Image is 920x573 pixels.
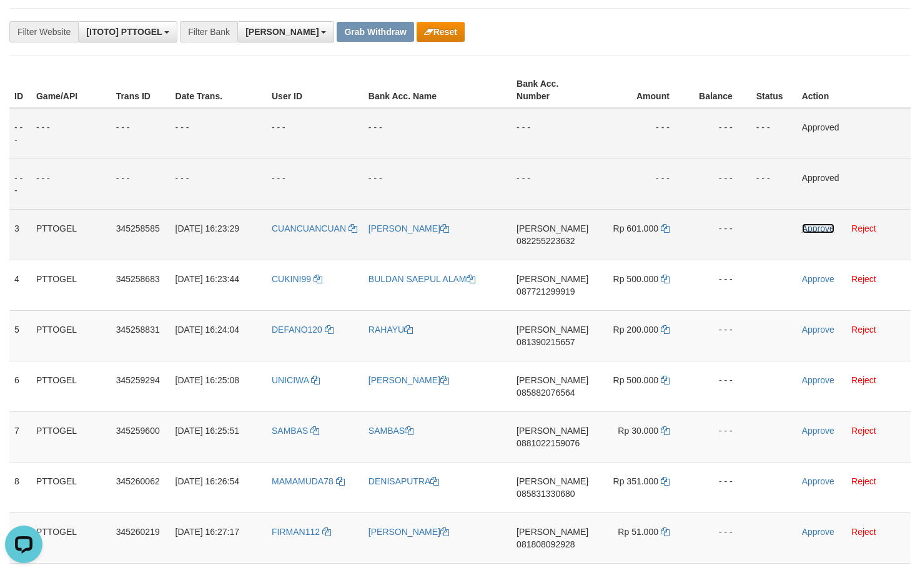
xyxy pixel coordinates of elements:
[272,223,357,233] a: CUANCUANCUAN
[618,527,658,537] span: Rp 51.000
[593,108,688,159] td: - - -
[851,223,876,233] a: Reject
[116,274,160,284] span: 345258683
[267,72,364,108] th: User ID
[802,325,834,335] a: Approve
[613,223,658,233] span: Rp 601.000
[31,108,111,159] td: - - -
[364,108,512,159] td: - - -
[512,159,593,209] td: - - -
[688,361,751,411] td: - - -
[661,426,670,436] a: Copy 30000 to clipboard
[517,325,588,335] span: [PERSON_NAME]
[661,375,670,385] a: Copy 500000 to clipboard
[802,375,834,385] a: Approve
[517,476,588,486] span: [PERSON_NAME]
[272,375,320,385] a: UNICIWA
[31,361,111,411] td: PTTOGEL
[797,159,911,209] td: Approved
[78,21,177,42] button: [ITOTO] PTTOGEL
[368,476,440,486] a: DENISAPUTRA
[751,108,797,159] td: - - -
[31,209,111,260] td: PTTOGEL
[31,72,111,108] th: Game/API
[272,527,320,537] span: FIRMAN112
[417,22,465,42] button: Reset
[272,476,334,486] span: MAMAMUDA78
[176,476,239,486] span: [DATE] 16:26:54
[661,476,670,486] a: Copy 351000 to clipboard
[593,159,688,209] td: - - -
[512,72,593,108] th: Bank Acc. Number
[31,462,111,512] td: PTTOGEL
[116,223,160,233] span: 345258585
[851,476,876,486] a: Reject
[661,223,670,233] a: Copy 601000 to clipboard
[176,223,239,233] span: [DATE] 16:23:29
[272,476,345,486] a: MAMAMUDA78
[9,108,31,159] td: - - -
[368,375,449,385] a: [PERSON_NAME]
[661,325,670,335] a: Copy 200000 to clipboard
[802,426,834,436] a: Approve
[688,310,751,361] td: - - -
[272,426,319,436] a: SAMBAS
[517,375,588,385] span: [PERSON_NAME]
[272,223,346,233] span: CUANCUANCUAN
[31,310,111,361] td: PTTOGEL
[116,476,160,486] span: 345260062
[802,223,834,233] a: Approve
[171,108,267,159] td: - - -
[272,325,322,335] span: DEFANO120
[618,426,658,436] span: Rp 30.000
[171,72,267,108] th: Date Trans.
[9,512,31,563] td: 9
[851,527,876,537] a: Reject
[688,159,751,209] td: - - -
[593,72,688,108] th: Amount
[111,159,171,209] td: - - -
[272,274,322,284] a: CUKINI99
[176,375,239,385] span: [DATE] 16:25:08
[9,260,31,310] td: 4
[851,325,876,335] a: Reject
[517,438,580,448] span: Copy 0881022159076 to clipboard
[9,411,31,462] td: 7
[851,274,876,284] a: Reject
[111,72,171,108] th: Trans ID
[802,476,834,486] a: Approve
[116,375,160,385] span: 345259294
[31,159,111,209] td: - - -
[9,310,31,361] td: 5
[267,108,364,159] td: - - -
[176,325,239,335] span: [DATE] 16:24:04
[517,426,588,436] span: [PERSON_NAME]
[364,72,512,108] th: Bank Acc. Name
[245,27,319,37] span: [PERSON_NAME]
[5,5,42,42] button: Open LiveChat chat widget
[9,159,31,209] td: - - -
[797,72,911,108] th: Action
[368,426,413,436] a: SAMBAS
[613,274,658,284] span: Rp 500.000
[272,527,331,537] a: FIRMAN112
[31,512,111,563] td: PTTOGEL
[272,274,311,284] span: CUKINI99
[517,527,588,537] span: [PERSON_NAME]
[364,159,512,209] td: - - -
[517,223,588,233] span: [PERSON_NAME]
[517,286,575,296] span: Copy 087721299919 to clipboard
[661,274,670,284] a: Copy 500000 to clipboard
[176,274,239,284] span: [DATE] 16:23:44
[517,539,575,549] span: Copy 081808092928 to clipboard
[272,325,334,335] a: DEFANO120
[9,462,31,512] td: 8
[688,108,751,159] td: - - -
[176,426,239,436] span: [DATE] 16:25:51
[176,527,239,537] span: [DATE] 16:27:17
[171,159,267,209] td: - - -
[9,72,31,108] th: ID
[851,375,876,385] a: Reject
[512,108,593,159] td: - - -
[802,527,834,537] a: Approve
